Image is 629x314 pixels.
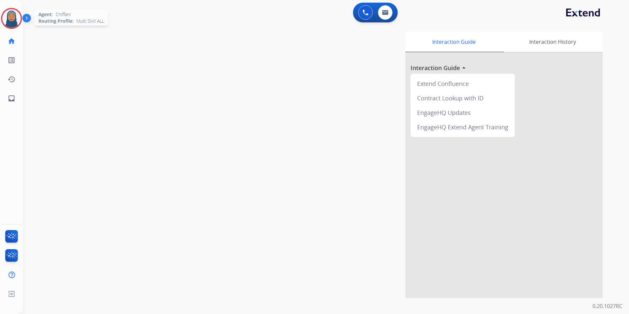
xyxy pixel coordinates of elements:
span: Multi Skill ALL [76,18,104,24]
p: 0.20.1027RC [592,302,622,310]
mat-icon: history [8,75,15,83]
img: avatar [2,9,21,28]
mat-icon: home [8,37,15,45]
div: Contract Lookup with ID [413,91,512,105]
div: Interaction History [502,32,603,52]
mat-icon: list_alt [8,56,15,64]
div: Extend Confluence [413,76,512,91]
div: EngageHQ Updates [413,105,512,120]
span: Routing Profile: [38,18,74,24]
span: Agent: [38,11,53,18]
mat-icon: inbox [8,94,15,102]
span: Chiffani [56,11,71,18]
div: Interaction Guide [405,32,502,52]
div: EngageHQ Extend Agent Training [413,120,512,134]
